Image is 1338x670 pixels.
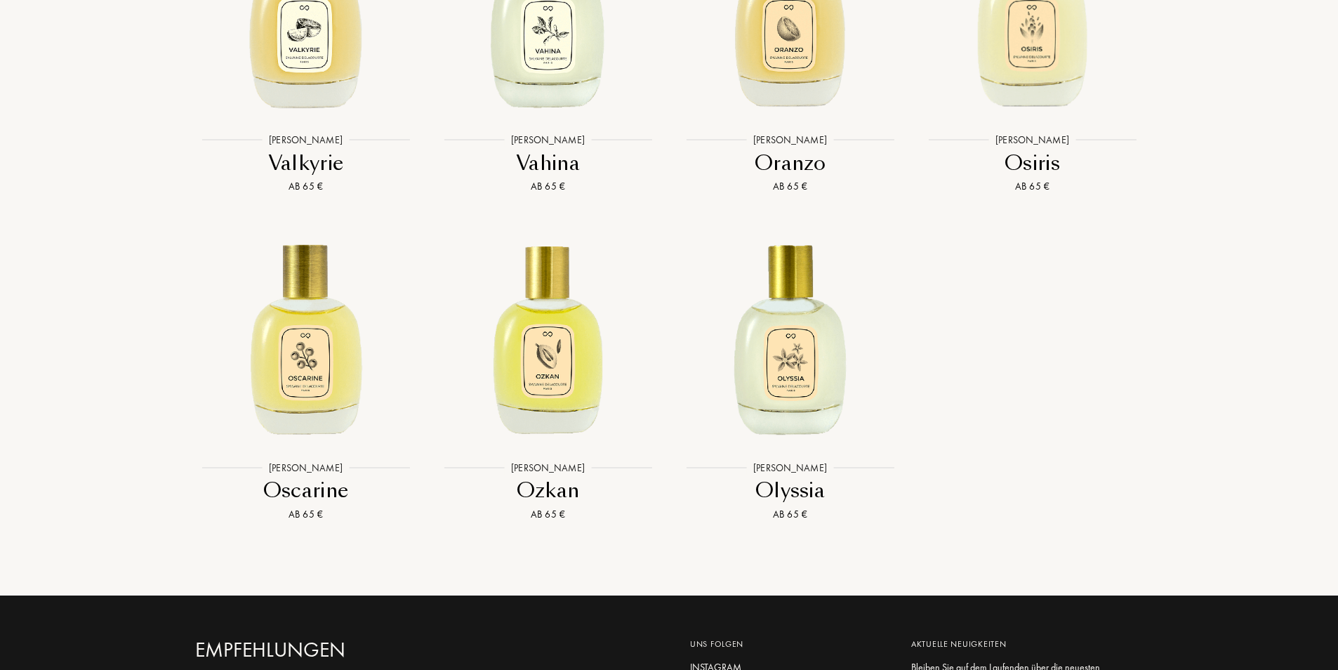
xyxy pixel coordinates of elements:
div: Ab 65 € [675,179,906,194]
div: Valkyrie [190,150,421,177]
div: [PERSON_NAME] [746,460,834,475]
div: Oscarine [190,477,421,504]
img: Oscarine Sylvaine Delacourte [197,227,415,445]
div: Ozkan [432,477,663,504]
div: [PERSON_NAME] [746,133,834,147]
div: Ab 65 € [432,507,663,522]
div: Ab 65 € [675,507,906,522]
div: [PERSON_NAME] [988,133,1076,147]
div: [PERSON_NAME] [262,133,350,147]
div: Aktuelle Neuigkeiten [911,638,1132,650]
div: Uns folgen [690,638,890,650]
a: Oscarine Sylvaine Delacourte[PERSON_NAME]OscarineAb 65 € [185,211,427,539]
div: Ab 65 € [190,507,421,522]
div: Vahina [432,150,663,177]
img: Olyssia Sylvaine Delacourte [681,227,899,445]
div: Olyssia [675,477,906,504]
a: Empfehlungen [195,638,497,662]
div: Oranzo [675,150,906,177]
div: Osiris [917,150,1148,177]
div: [PERSON_NAME] [504,460,592,475]
div: [PERSON_NAME] [262,460,350,475]
div: Ab 65 € [432,179,663,194]
div: Ab 65 € [917,179,1148,194]
a: Olyssia Sylvaine Delacourte[PERSON_NAME]OlyssiaAb 65 € [669,211,911,539]
img: Ozkan Sylvaine Delacourte [439,227,657,445]
div: Ab 65 € [190,179,421,194]
div: [PERSON_NAME] [504,133,592,147]
a: Ozkan Sylvaine Delacourte[PERSON_NAME]OzkanAb 65 € [427,211,669,539]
